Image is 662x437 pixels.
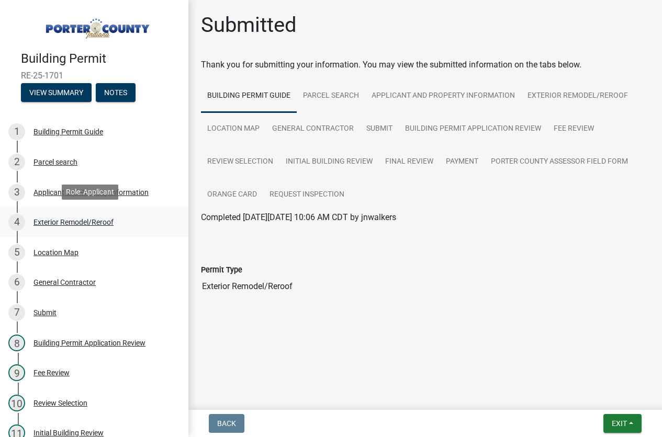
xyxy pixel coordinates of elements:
a: Parcel search [297,79,365,113]
div: Review Selection [33,399,87,407]
div: Location Map [33,249,78,256]
a: Applicant and Property Information [365,79,521,113]
span: Back [217,419,236,428]
img: Porter County, Indiana [21,11,172,40]
button: Exit [603,414,642,433]
div: 9 [8,364,25,381]
div: Building Permit Application Review [33,339,145,347]
a: Exterior Remodel/Reroof [521,79,634,113]
div: 7 [8,304,25,321]
a: Location Map [201,112,266,146]
div: Submit [33,309,57,316]
button: Back [209,414,244,433]
div: 6 [8,274,25,291]
a: Building Permit Application Review [399,112,547,146]
a: Porter County Assessor Field Form [485,145,634,179]
a: Final Review [379,145,440,179]
a: Submit [360,112,399,146]
div: 8 [8,335,25,351]
a: Fee Review [547,112,600,146]
div: 5 [8,244,25,261]
button: View Summary [21,83,92,102]
div: Thank you for submitting your information. You may view the submitted information on the tabs below. [201,59,649,71]
div: Parcel search [33,158,77,166]
a: General Contractor [266,112,360,146]
h1: Submitted [201,13,297,38]
div: 4 [8,214,25,231]
span: RE-25-1701 [21,71,167,80]
div: 2 [8,154,25,170]
div: Initial Building Review [33,429,104,436]
a: Orange Card [201,178,263,212]
a: Building Permit Guide [201,79,297,113]
wm-modal-confirm: Notes [96,89,136,97]
div: Fee Review [33,369,70,376]
a: Initial Building Review [279,145,379,179]
label: Permit Type [201,267,242,274]
a: Review Selection [201,145,279,179]
span: Exit [612,419,627,428]
div: Exterior Remodel/Reroof [33,218,114,226]
span: Completed [DATE][DATE] 10:06 AM CDT by jnwalkers [201,212,396,222]
wm-modal-confirm: Summary [21,89,92,97]
a: Payment [440,145,485,179]
div: Role: Applicant [62,185,118,200]
div: 3 [8,184,25,201]
div: Building Permit Guide [33,128,103,135]
div: 10 [8,395,25,411]
button: Notes [96,83,136,102]
div: Applicant and Property Information [33,189,149,196]
div: General Contractor [33,279,96,286]
h4: Building Permit [21,51,180,66]
a: Request Inspection [263,178,351,212]
div: 1 [8,123,25,140]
